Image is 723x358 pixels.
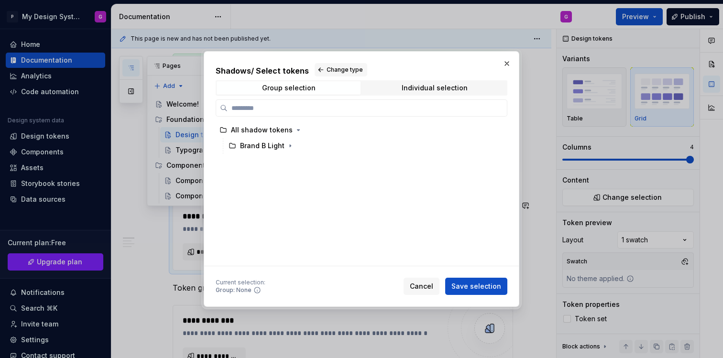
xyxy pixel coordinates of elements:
[327,66,363,74] span: Change type
[404,278,439,295] button: Cancel
[410,282,433,291] span: Cancel
[445,278,507,295] button: Save selection
[451,282,501,291] span: Save selection
[216,279,265,286] div: Current selection :
[315,63,367,76] button: Change type
[216,286,252,294] div: Group: None
[216,63,507,76] h2: Shadows / Select tokens
[262,84,316,92] div: Group selection
[240,141,285,151] div: Brand B Light
[402,84,468,92] div: Individual selection
[231,125,293,135] div: All shadow tokens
